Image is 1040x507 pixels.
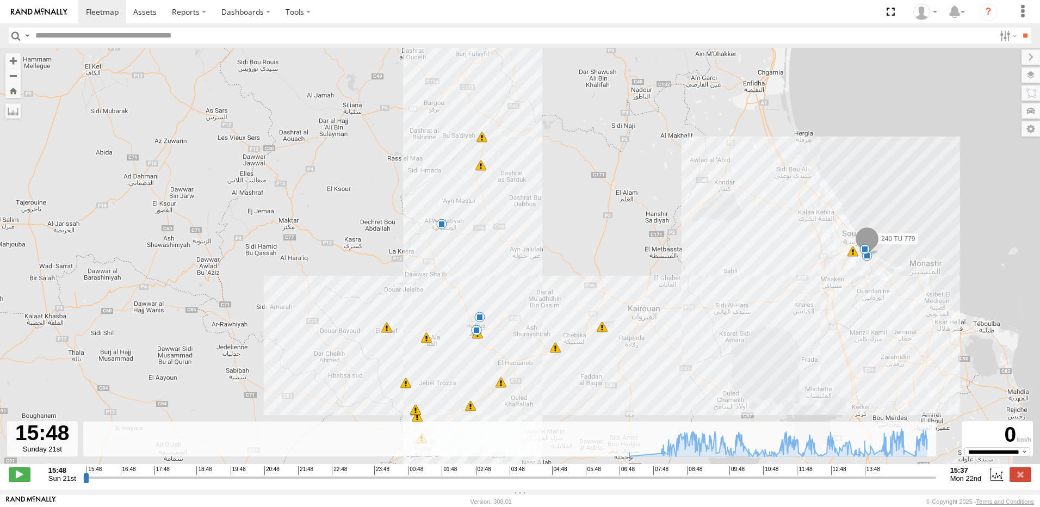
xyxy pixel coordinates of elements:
span: 13:48 [865,466,880,475]
i: ? [980,3,997,21]
label: Play/Stop [9,467,30,481]
span: 09:48 [729,466,745,475]
a: Visit our Website [6,496,56,507]
a: Terms and Conditions [976,498,1034,505]
span: 240 TU 779 [881,235,915,243]
span: 07:48 [653,466,668,475]
div: © Copyright 2025 - [926,498,1034,505]
span: 00:48 [408,466,423,475]
span: 08:48 [687,466,702,475]
label: Map Settings [1022,121,1040,137]
span: 01:48 [442,466,457,475]
span: 06:48 [620,466,635,475]
button: Zoom out [5,68,21,83]
div: 6 [381,322,392,333]
label: Search Filter Options [995,28,1019,44]
strong: 15:48 [48,466,76,474]
span: 22:48 [332,466,347,475]
span: 02:48 [476,466,491,475]
span: 17:48 [154,466,170,475]
button: Zoom in [5,53,21,68]
div: 0 [964,423,1031,447]
span: 11:48 [797,466,812,475]
span: 20:48 [264,466,280,475]
span: 10:48 [763,466,778,475]
div: Nejah Benkhalifa [909,4,941,20]
label: Measure [5,103,21,119]
span: 04:48 [552,466,567,475]
strong: 15:37 [950,466,982,474]
span: Mon 22nd Sep 2025 [950,474,982,483]
span: 21:48 [298,466,313,475]
span: 05:48 [586,466,601,475]
span: Sun 21st Sep 2025 [48,474,76,483]
div: Version: 308.01 [471,498,512,505]
button: Zoom Home [5,83,21,98]
label: Close [1010,467,1031,481]
label: Search Query [23,28,32,44]
span: 12:48 [831,466,846,475]
span: 15:48 [86,466,102,475]
span: 18:48 [196,466,212,475]
span: 03:48 [510,466,525,475]
span: 19:48 [231,466,246,475]
img: rand-logo.svg [11,8,67,16]
div: 6 [400,378,411,388]
span: 23:48 [374,466,389,475]
span: 16:48 [121,466,136,475]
